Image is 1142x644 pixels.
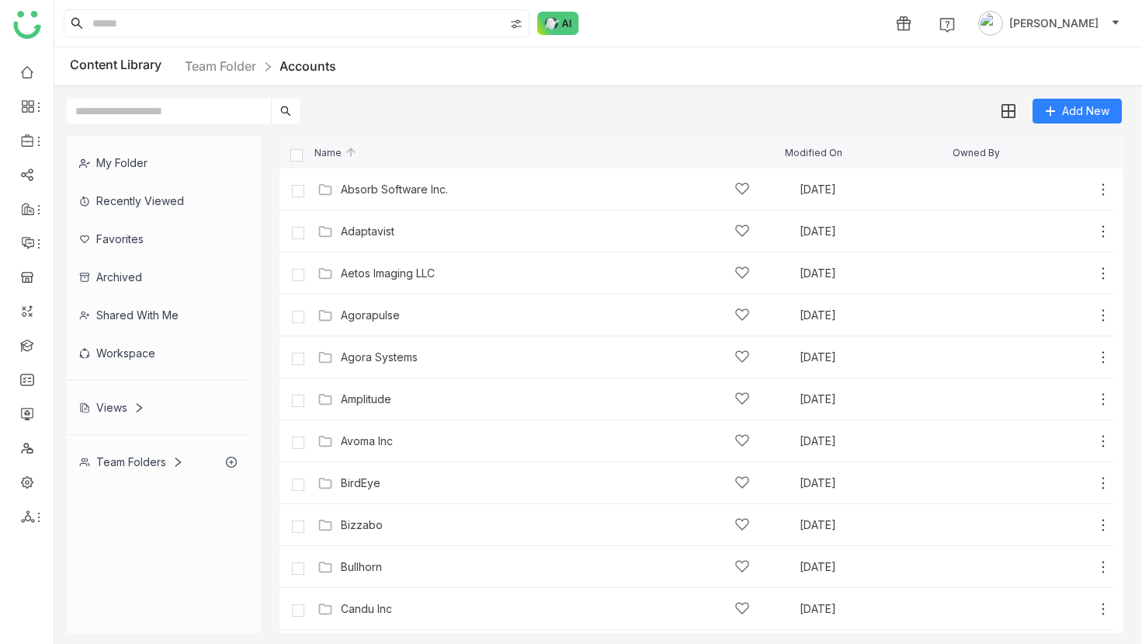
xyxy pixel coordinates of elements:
a: Team Folder [185,58,256,74]
div: Workspace [67,334,249,372]
img: Folder [318,559,333,575]
img: arrow-up.svg [345,146,357,158]
div: [DATE] [800,520,951,531]
div: [DATE] [800,604,951,614]
div: Favorites [67,220,249,258]
a: Absorb Software Inc. [341,183,448,196]
img: Folder [318,517,333,533]
div: [DATE] [800,268,951,279]
img: Folder [318,601,333,617]
img: Folder [318,433,333,449]
img: Folder [318,475,333,491]
span: Name [314,148,357,158]
div: Recently Viewed [67,182,249,220]
span: [PERSON_NAME] [1009,15,1099,32]
div: Team Folders [79,455,183,468]
a: Bizzabo [341,519,383,531]
img: Folder [318,224,333,239]
a: Bullhorn [341,561,382,573]
div: [DATE] [800,226,951,237]
a: Candu Inc [341,603,392,615]
div: [DATE] [800,394,951,405]
a: Avoma Inc [341,435,393,447]
div: [DATE] [800,352,951,363]
a: Amplitude [341,393,391,406]
button: [PERSON_NAME] [975,11,1123,36]
img: ask-buddy-normal.svg [537,12,579,35]
img: grid.svg [1001,104,1015,118]
div: Content Library [70,57,336,76]
img: Folder [318,392,333,407]
img: Folder [318,266,333,281]
img: Folder [318,182,333,197]
div: [DATE] [800,310,951,321]
span: Modified On [785,148,842,158]
span: Owned By [953,148,1000,158]
img: search-type.svg [510,18,522,30]
img: Folder [318,350,333,365]
a: Agorapulse [341,309,400,322]
img: Folder [318,308,333,323]
div: Archived [67,258,249,296]
img: help.svg [939,17,955,33]
a: Agora Systems [341,351,418,364]
img: logo [13,11,41,39]
a: Aetos Imaging LLC [341,267,435,280]
div: Shared with me [67,296,249,334]
div: [DATE] [800,436,951,447]
a: BirdEye [341,477,380,489]
div: [DATE] [800,562,951,573]
div: [DATE] [800,478,951,489]
img: avatar [978,11,1003,36]
a: Accounts [279,58,336,74]
div: Views [79,401,144,414]
div: [DATE] [800,184,951,195]
a: Adaptavist [341,225,394,238]
div: My Folder [67,144,249,182]
button: Add New [1033,99,1122,124]
span: Add New [1062,103,1109,120]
